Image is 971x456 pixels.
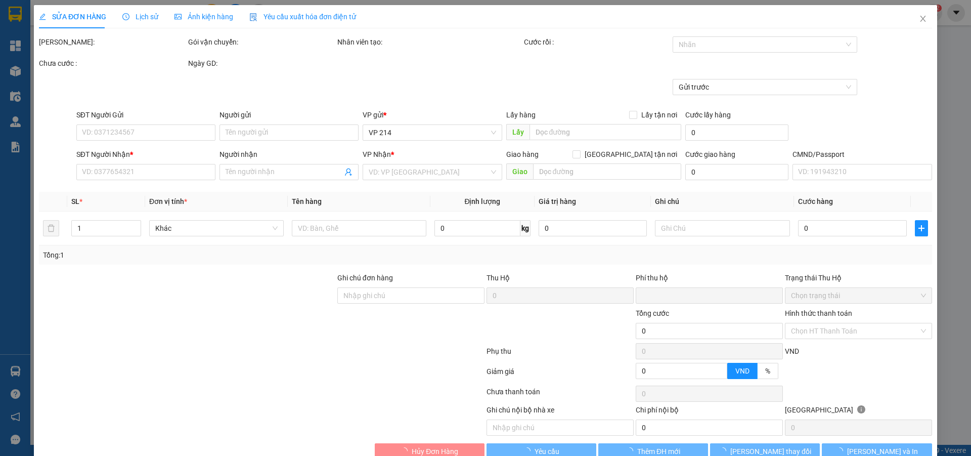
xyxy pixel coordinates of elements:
[485,346,635,363] div: Phụ thu
[909,5,937,33] button: Close
[506,111,536,119] span: Lấy hàng
[337,36,522,48] div: Nhân viên tạo:
[39,13,46,20] span: edit
[523,447,535,454] span: loading
[487,420,634,436] input: Nhập ghi chú
[915,220,928,236] button: plus
[292,220,426,236] input: VD: Bàn, Ghế
[524,36,671,48] div: Cước rồi :
[533,163,681,180] input: Dọc đường
[76,149,215,160] div: SĐT Người Nhận
[857,405,865,413] span: info-circle
[39,13,106,21] span: SỬA ĐƠN HÀNG
[685,150,735,158] label: Cước giao hàng
[219,109,359,120] div: Người gửi
[506,163,533,180] span: Giao
[188,58,335,69] div: Ngày GD:
[798,197,833,205] span: Cước hàng
[792,149,932,160] div: CMND/Passport
[626,447,637,454] span: loading
[506,124,529,140] span: Lấy
[485,386,635,404] div: Chưa thanh toán
[487,274,510,282] span: Thu Hộ
[785,347,799,355] span: VND
[919,15,927,23] span: close
[785,309,852,317] label: Hình thức thanh toán
[636,404,783,420] div: Chi phí nội bộ
[249,13,356,21] span: Yêu cầu xuất hóa đơn điện tử
[679,79,852,95] span: Gửi trước
[122,13,129,20] span: clock-circle
[636,309,669,317] span: Tổng cước
[836,447,847,454] span: loading
[685,111,731,119] label: Cước lấy hàng
[219,149,359,160] div: Người nhận
[487,404,634,420] div: Ghi chú nội bộ nhà xe
[174,13,182,20] span: picture
[174,13,233,21] span: Ảnh kiện hàng
[39,36,186,48] div: [PERSON_NAME]:
[43,250,375,261] div: Tổng: 1
[765,367,770,375] span: %
[915,224,928,232] span: plus
[529,124,681,140] input: Dọc đường
[506,150,539,158] span: Giao hàng
[337,287,484,304] input: Ghi chú đơn hàng
[345,168,353,176] span: user-add
[791,288,926,303] span: Chọn trạng thái
[785,404,932,420] div: [GEOGRAPHIC_DATA]
[188,36,335,48] div: Gói vận chuyển:
[485,366,635,384] div: Giảm giá
[76,109,215,120] div: SĐT Người Gửi
[363,109,502,120] div: VP gửi
[655,220,790,236] input: Ghi Chú
[337,274,393,282] label: Ghi chú đơn hàng
[651,192,794,212] th: Ghi chú
[39,58,186,69] div: Chưa cước :
[292,197,322,205] span: Tên hàng
[785,272,932,283] div: Trạng thái Thu Hộ
[719,447,730,454] span: loading
[363,150,391,158] span: VP Nhận
[71,197,79,205] span: SL
[369,125,496,140] span: VP 214
[685,125,788,141] input: Cước lấy hàng
[122,13,158,21] span: Lịch sử
[149,197,187,205] span: Đơn vị tính
[43,220,59,236] button: delete
[735,367,749,375] span: VND
[401,447,412,454] span: loading
[581,149,681,160] span: [GEOGRAPHIC_DATA] tận nơi
[539,197,576,205] span: Giá trị hàng
[685,164,788,180] input: Cước giao hàng
[520,220,531,236] span: kg
[249,13,257,21] img: icon
[155,221,278,236] span: Khác
[465,197,501,205] span: Định lượng
[636,272,783,287] div: Phí thu hộ
[637,109,681,120] span: Lấy tận nơi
